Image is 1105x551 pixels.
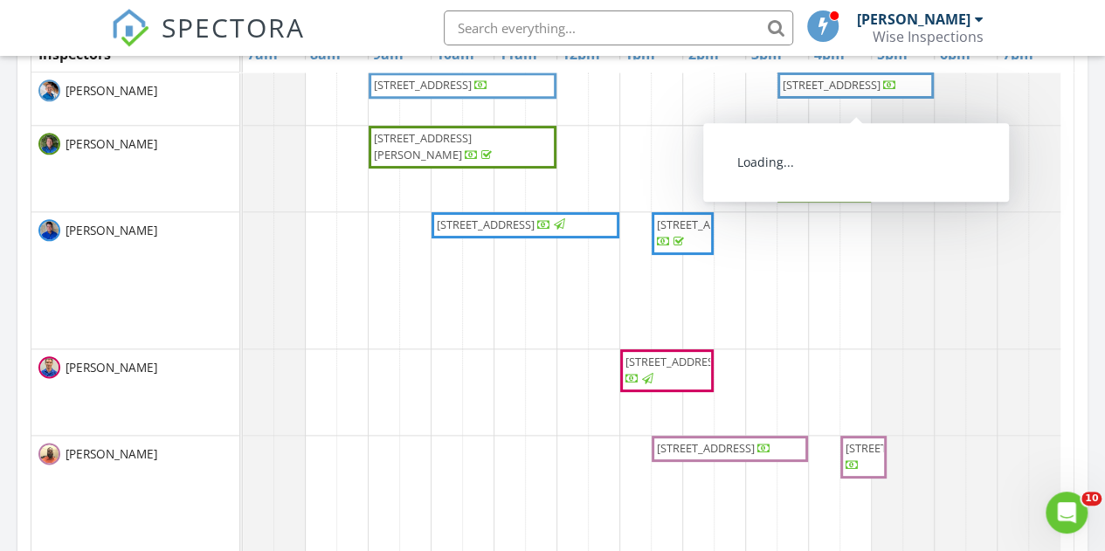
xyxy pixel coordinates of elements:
[625,354,723,369] span: [STREET_ADDRESS]
[783,77,881,93] span: [STREET_ADDRESS]
[857,10,970,28] div: [PERSON_NAME]
[38,133,60,155] img: greg_b.jpg
[1046,492,1088,534] iframe: Intercom live chat
[38,45,111,64] span: Inspectors
[38,443,60,465] img: michael_s.jpg
[111,9,149,47] img: The Best Home Inspection Software - Spectora
[162,9,305,45] span: SPECTORA
[111,24,305,60] a: SPECTORA
[657,217,755,232] span: [STREET_ADDRESS]
[62,445,161,463] span: [PERSON_NAME]
[38,219,60,241] img: tony_r.png
[873,28,984,45] div: Wise Inspections
[657,440,755,456] span: [STREET_ADDRESS]
[846,440,943,456] span: [STREET_ADDRESS]
[62,222,161,239] span: [PERSON_NAME]
[374,77,472,93] span: [STREET_ADDRESS]
[62,82,161,100] span: [PERSON_NAME]
[783,130,881,179] span: [STREET_ADDRESS][PERSON_NAME][PERSON_NAME]
[444,10,793,45] input: Search everything...
[38,356,60,378] img: jason_sch.png
[62,359,161,376] span: [PERSON_NAME]
[62,135,161,153] span: [PERSON_NAME]
[374,130,472,162] span: [STREET_ADDRESS][PERSON_NAME]
[38,79,60,101] img: pw_profile_shot.png
[437,217,535,232] span: [STREET_ADDRESS]
[1081,492,1102,506] span: 10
